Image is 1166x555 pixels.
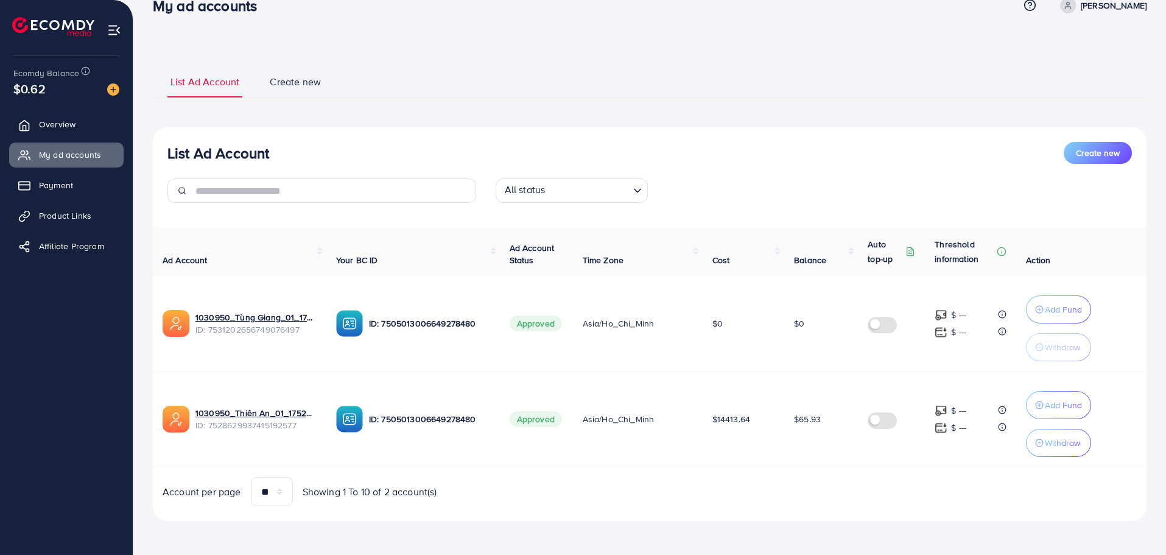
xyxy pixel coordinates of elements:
img: menu [107,23,121,37]
div: <span class='underline'>1030950_Tùng Giang_01_1753494771254</span></br>7531202656749076497 [195,311,317,336]
p: Add Fund [1045,398,1082,412]
span: Overview [39,118,76,130]
p: Add Fund [1045,302,1082,317]
img: ic-ba-acc.ded83a64.svg [336,406,363,433]
span: Create new [1076,147,1120,159]
span: $14413.64 [712,413,750,425]
button: Withdraw [1026,333,1091,361]
span: Ad Account Status [510,242,555,266]
iframe: Chat [1114,500,1157,546]
p: Withdraw [1045,436,1080,450]
p: Threshold information [935,237,994,266]
img: ic-ads-acc.e4c84228.svg [163,310,189,337]
span: Action [1026,254,1050,266]
span: Your BC ID [336,254,378,266]
p: ID: 7505013006649278480 [369,316,490,331]
span: Ecomdy Balance [13,67,79,79]
span: $0.62 [13,80,46,97]
a: 1030950_Tùng Giang_01_1753494771254 [195,311,317,323]
span: Balance [794,254,826,266]
div: Search for option [496,179,648,203]
span: Asia/Ho_Chi_Minh [583,317,655,330]
span: Account per page [163,485,241,499]
input: Search for option [549,181,628,200]
span: Time Zone [583,254,623,266]
span: ID: 7531202656749076497 [195,323,317,336]
button: Add Fund [1026,391,1091,419]
span: Cost [712,254,730,266]
span: List Ad Account [170,75,239,89]
img: ic-ads-acc.e4c84228.svg [163,406,189,433]
span: Product Links [39,210,91,222]
img: top-up amount [935,309,947,322]
a: Product Links [9,203,124,228]
a: My ad accounts [9,143,124,167]
span: My ad accounts [39,149,101,161]
a: Overview [9,112,124,136]
p: Withdraw [1045,340,1080,355]
img: ic-ba-acc.ded83a64.svg [336,310,363,337]
p: $ --- [951,420,966,435]
img: image [107,83,119,96]
span: Asia/Ho_Chi_Minh [583,413,655,425]
span: Ad Account [163,254,208,266]
button: Add Fund [1026,295,1091,323]
span: All status [502,180,548,200]
button: Create new [1064,142,1132,164]
img: top-up amount [935,326,947,339]
img: logo [12,17,94,36]
span: ID: 7528629937415192577 [195,419,317,431]
span: Create new [270,75,321,89]
p: Auto top-up [868,237,903,266]
div: <span class='underline'>1030950_Thiên An_01_1752895762323</span></br>7528629937415192577 [195,407,317,432]
span: Approved [510,411,562,427]
span: Affiliate Program [39,240,104,252]
p: $ --- [951,403,966,418]
p: $ --- [951,308,966,322]
button: Withdraw [1026,429,1091,457]
span: Showing 1 To 10 of 2 account(s) [303,485,437,499]
span: Payment [39,179,73,191]
p: ID: 7505013006649278480 [369,412,490,426]
span: $0 [794,317,804,330]
p: $ --- [951,325,966,339]
span: $65.93 [794,413,821,425]
h3: List Ad Account [167,144,269,162]
span: Approved [510,316,562,331]
a: 1030950_Thiên An_01_1752895762323 [195,407,317,419]
img: top-up amount [935,405,947,417]
img: top-up amount [935,422,947,434]
span: $0 [712,317,723,330]
a: Affiliate Program [9,234,124,258]
a: Payment [9,173,124,197]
